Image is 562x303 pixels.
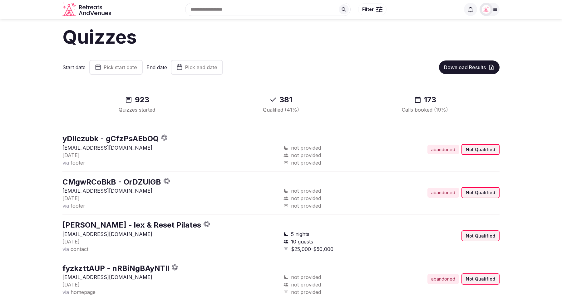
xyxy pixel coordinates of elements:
div: 381 [216,95,345,105]
a: CMgwRCoBkB - OrDZUlGB [62,177,161,186]
h1: Quizzes [62,24,500,50]
span: [DATE] [62,281,80,288]
span: Download Results [444,64,486,70]
span: 5 nights [291,230,309,238]
button: [DATE] [62,281,80,288]
button: [DATE] [62,238,80,245]
div: not provided [283,159,389,166]
div: not provided [283,288,389,296]
span: not provided [291,144,321,151]
div: Not Qualified [461,187,500,198]
span: not provided [291,187,321,195]
span: [DATE] [62,238,80,245]
button: CMgwRCoBkB - OrDZUlGB [62,177,161,187]
button: [DATE] [62,195,80,202]
button: Pick end date [171,60,223,75]
svg: Retreats and Venues company logo [62,2,112,17]
button: [DATE] [62,151,80,159]
span: ( 41 %) [285,107,299,113]
div: Not Qualified [461,230,500,242]
div: $25,000-$50,000 [283,245,389,253]
div: abandoned [427,188,459,198]
div: abandoned [427,274,459,284]
div: Not Qualified [461,273,500,285]
div: Not Qualified [461,144,500,155]
a: fyzkzttAUP - nRBiNgBAyNTIl [62,264,169,273]
a: [PERSON_NAME] - lex & Reset Pilates [62,220,201,229]
button: Pick start date [89,60,143,75]
img: Matt Grant Oakes [482,5,491,14]
a: yDIlczubk - gCfzPsAEbOQ [62,134,159,143]
span: not provided [291,151,321,159]
span: via [62,289,69,295]
span: homepage [71,289,96,295]
span: not provided [291,195,321,202]
p: [EMAIL_ADDRESS][DOMAIN_NAME] [62,187,279,195]
span: not provided [291,281,321,288]
span: 10 guests [291,238,313,245]
label: End date [146,64,167,71]
button: Download Results [439,60,500,74]
button: fyzkzttAUP - nRBiNgBAyNTIl [62,263,169,274]
p: [EMAIL_ADDRESS][DOMAIN_NAME] [62,230,279,238]
button: yDIlczubk - gCfzPsAEbOQ [62,133,159,144]
div: Quizzes started [72,106,201,113]
button: [PERSON_NAME] - lex & Reset Pilates [62,220,201,230]
span: Pick start date [104,64,137,70]
span: not provided [291,273,321,281]
button: Filter [358,3,387,15]
div: not provided [283,202,389,209]
span: footer [71,160,85,166]
span: via [62,203,69,209]
span: Pick end date [185,64,217,70]
div: 173 [361,95,490,105]
span: contact [71,246,88,252]
p: [EMAIL_ADDRESS][DOMAIN_NAME] [62,144,279,151]
span: via [62,246,69,252]
span: via [62,160,69,166]
div: abandoned [427,145,459,155]
div: 923 [72,95,201,105]
a: Visit the homepage [62,2,112,17]
div: Calls booked [361,106,490,113]
label: Start date [62,64,86,71]
span: Filter [362,6,374,12]
p: [EMAIL_ADDRESS][DOMAIN_NAME] [62,273,279,281]
span: ( 19 %) [434,107,448,113]
div: Qualified [216,106,345,113]
span: footer [71,203,85,209]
